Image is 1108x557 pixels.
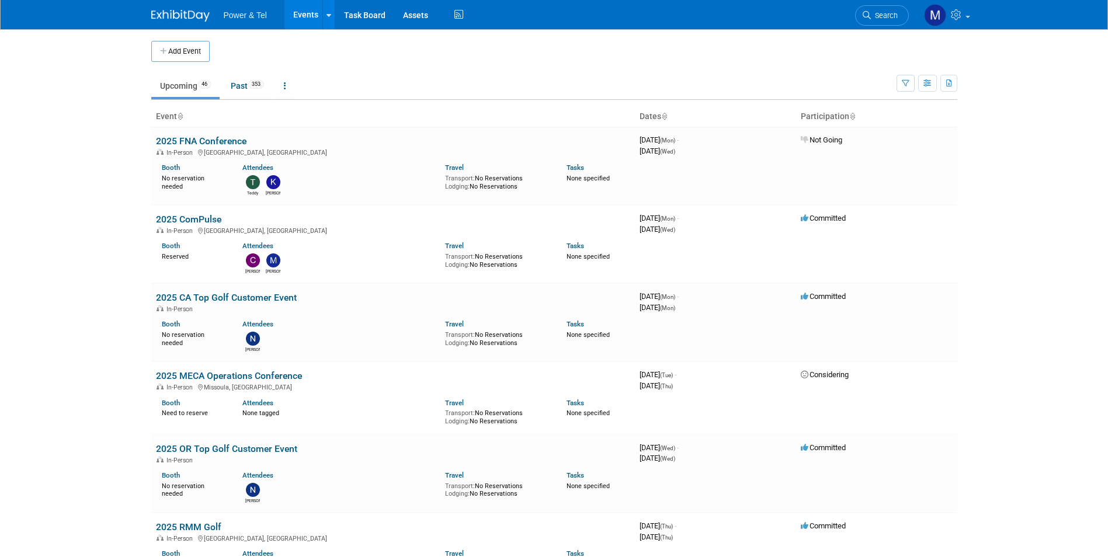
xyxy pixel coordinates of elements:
span: [DATE] [640,214,679,222]
span: (Mon) [660,294,675,300]
a: Tasks [567,242,584,250]
img: In-Person Event [157,227,164,233]
div: Missoula, [GEOGRAPHIC_DATA] [156,382,630,391]
div: Teddy Dye [245,189,260,196]
div: Nate Derbyshire [245,497,260,504]
a: Sort by Event Name [177,112,183,121]
a: Booth [162,242,180,250]
a: Booth [162,320,180,328]
span: 353 [248,80,264,89]
img: Kevin Wilkes [266,175,280,189]
span: [DATE] [640,443,679,452]
a: 2025 FNA Conference [156,135,246,147]
a: Tasks [567,163,584,172]
div: No Reservations No Reservations [445,480,549,498]
img: Madalyn Bobbitt [924,4,946,26]
span: Considering [801,370,849,379]
img: Chris Noora [246,253,260,267]
div: [GEOGRAPHIC_DATA], [GEOGRAPHIC_DATA] [156,225,630,235]
a: Booth [162,163,180,172]
a: Booth [162,471,180,479]
span: - [675,521,676,530]
th: Dates [635,107,796,127]
span: None specified [567,175,610,182]
span: [DATE] [640,135,679,144]
span: Lodging: [445,261,470,269]
span: [DATE] [640,303,675,312]
div: No reservation needed [162,329,225,347]
th: Participation [796,107,957,127]
span: Transport: [445,331,475,339]
div: Need to reserve [162,407,225,417]
span: [DATE] [640,292,679,301]
span: (Tue) [660,372,673,378]
span: [DATE] [640,521,676,530]
div: Kevin Wilkes [266,189,280,196]
div: [GEOGRAPHIC_DATA], [GEOGRAPHIC_DATA] [156,533,630,542]
span: (Mon) [660,305,675,311]
span: Transport: [445,175,475,182]
img: In-Person Event [157,305,164,311]
span: Committed [801,214,846,222]
img: In-Person Event [157,149,164,155]
span: (Mon) [660,137,675,144]
button: Add Event [151,41,210,62]
div: No reservation needed [162,172,225,190]
img: In-Person Event [157,535,164,541]
span: (Wed) [660,455,675,462]
a: Search [855,5,909,26]
a: Attendees [242,320,273,328]
a: Travel [445,242,464,250]
a: Upcoming46 [151,75,220,97]
div: Reserved [162,250,225,261]
span: Lodging: [445,339,470,347]
span: [DATE] [640,225,675,234]
div: [GEOGRAPHIC_DATA], [GEOGRAPHIC_DATA] [156,147,630,156]
span: Committed [801,521,846,530]
a: Past353 [222,75,273,97]
span: Power & Tel [224,11,267,20]
span: 46 [198,80,211,89]
div: No Reservations No Reservations [445,329,549,347]
a: Attendees [242,163,273,172]
a: 2025 RMM Golf [156,521,221,532]
span: In-Person [166,305,196,313]
a: Tasks [567,320,584,328]
a: Travel [445,163,464,172]
a: 2025 MECA Operations Conference [156,370,302,381]
img: Nate Derbyshire [246,332,260,346]
a: Tasks [567,399,584,407]
a: Travel [445,471,464,479]
img: Teddy Dye [246,175,260,189]
span: Lodging: [445,417,470,425]
span: (Thu) [660,534,673,541]
span: [DATE] [640,370,676,379]
img: In-Person Event [157,457,164,462]
span: Transport: [445,253,475,260]
a: Tasks [567,471,584,479]
img: In-Person Event [157,384,164,389]
span: In-Person [166,535,196,542]
span: In-Person [166,384,196,391]
span: None specified [567,482,610,490]
a: Attendees [242,242,273,250]
span: In-Person [166,227,196,235]
span: (Wed) [660,227,675,233]
span: Lodging: [445,490,470,497]
a: Attendees [242,471,273,479]
div: None tagged [242,407,436,417]
span: None specified [567,331,610,339]
span: [DATE] [640,532,673,541]
span: In-Person [166,457,196,464]
div: No Reservations No Reservations [445,407,549,425]
img: Michael Mackeben [266,253,280,267]
span: (Wed) [660,148,675,155]
a: 2025 CA Top Golf Customer Event [156,292,297,303]
span: Committed [801,443,846,452]
div: Chris Noora [245,267,260,274]
div: No reservation needed [162,480,225,498]
span: (Thu) [660,383,673,389]
img: Nate Derbyshire [246,483,260,497]
a: Travel [445,320,464,328]
a: Travel [445,399,464,407]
